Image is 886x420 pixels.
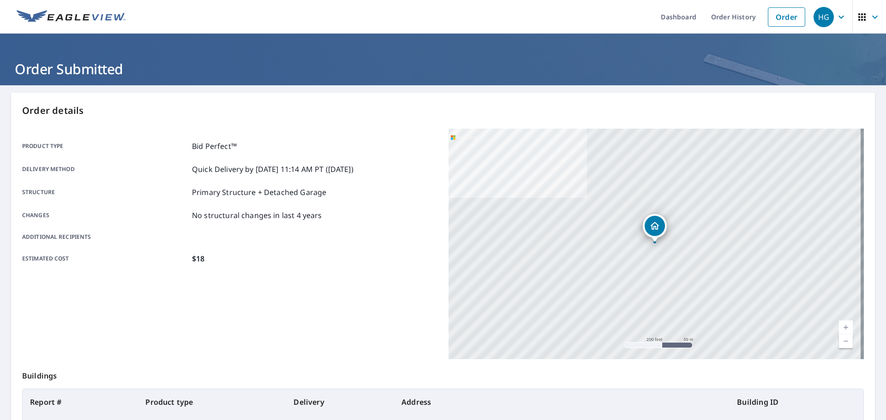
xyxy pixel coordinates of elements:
div: HG [814,7,834,27]
p: Estimated cost [22,253,188,264]
p: Quick Delivery by [DATE] 11:14 AM PT ([DATE]) [192,164,353,175]
a: Current Level 17, Zoom Out [839,334,853,348]
th: Building ID [730,389,863,415]
div: Dropped pin, building 1, Residential property, 12 MANOR RD REGINA SK S4S5C6 [643,214,667,243]
h1: Order Submitted [11,59,875,78]
p: $18 [192,253,204,264]
img: EV Logo [17,10,126,24]
p: Delivery method [22,164,188,175]
p: Primary Structure + Detached Garage [192,187,326,198]
p: Changes [22,210,188,221]
p: Order details [22,104,864,118]
p: Bid Perfect™ [192,141,237,152]
th: Delivery [286,389,394,415]
p: Buildings [22,359,864,389]
a: Order [768,7,805,27]
p: No structural changes in last 4 years [192,210,322,221]
th: Address [394,389,730,415]
th: Report # [23,389,138,415]
th: Product type [138,389,286,415]
p: Additional recipients [22,233,188,241]
a: Current Level 17, Zoom In [839,320,853,334]
p: Structure [22,187,188,198]
p: Product type [22,141,188,152]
